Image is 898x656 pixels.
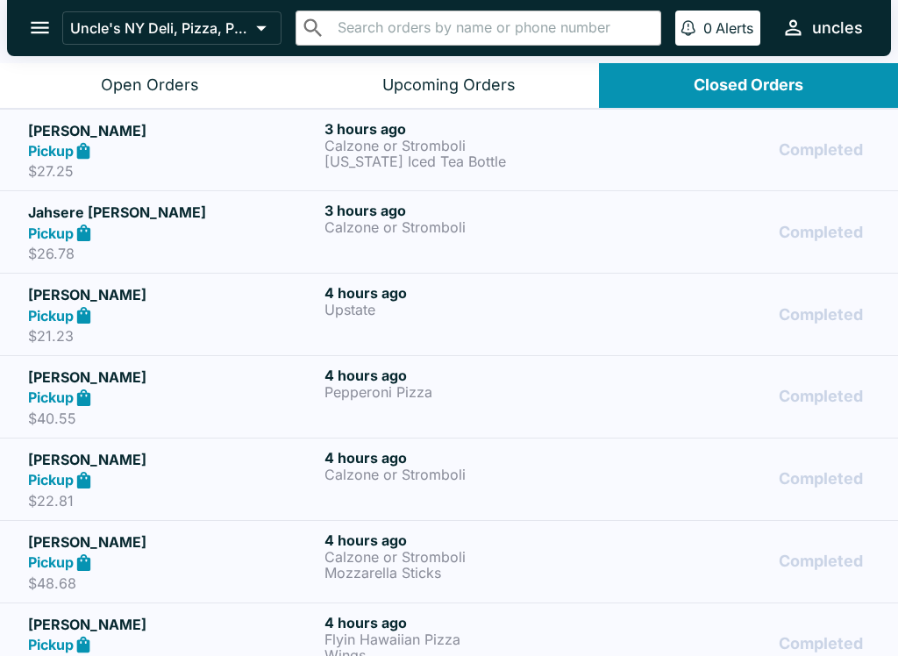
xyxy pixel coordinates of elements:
[28,225,74,242] strong: Pickup
[28,284,317,305] h5: [PERSON_NAME]
[324,138,614,153] p: Calzone or Stromboli
[694,75,803,96] div: Closed Orders
[28,492,317,510] p: $22.81
[324,219,614,235] p: Calzone or Stromboli
[324,449,614,467] h6: 4 hours ago
[28,531,317,553] h5: [PERSON_NAME]
[324,531,614,549] h6: 4 hours ago
[324,614,614,631] h6: 4 hours ago
[382,75,516,96] div: Upcoming Orders
[28,471,74,488] strong: Pickup
[324,631,614,647] p: Flyin Hawaiian Pizza
[28,327,317,345] p: $21.23
[28,636,74,653] strong: Pickup
[324,120,614,138] h6: 3 hours ago
[28,574,317,592] p: $48.68
[28,202,317,223] h5: Jahsere [PERSON_NAME]
[324,202,614,219] h6: 3 hours ago
[774,9,870,46] button: uncles
[703,19,712,37] p: 0
[101,75,199,96] div: Open Orders
[70,19,249,37] p: Uncle's NY Deli, Pizza, Pasta & Subs
[324,565,614,581] p: Mozzarella Sticks
[18,5,62,50] button: open drawer
[324,367,614,384] h6: 4 hours ago
[812,18,863,39] div: uncles
[28,245,317,262] p: $26.78
[324,284,614,302] h6: 4 hours ago
[28,142,74,160] strong: Pickup
[28,410,317,427] p: $40.55
[324,153,614,169] p: [US_STATE] Iced Tea Bottle
[28,614,317,635] h5: [PERSON_NAME]
[28,449,317,470] h5: [PERSON_NAME]
[324,549,614,565] p: Calzone or Stromboli
[28,367,317,388] h5: [PERSON_NAME]
[28,389,74,406] strong: Pickup
[28,162,317,180] p: $27.25
[62,11,282,45] button: Uncle's NY Deli, Pizza, Pasta & Subs
[332,16,653,40] input: Search orders by name or phone number
[324,384,614,400] p: Pepperoni Pizza
[324,467,614,482] p: Calzone or Stromboli
[324,302,614,317] p: Upstate
[28,120,317,141] h5: [PERSON_NAME]
[28,307,74,324] strong: Pickup
[716,19,753,37] p: Alerts
[28,553,74,571] strong: Pickup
